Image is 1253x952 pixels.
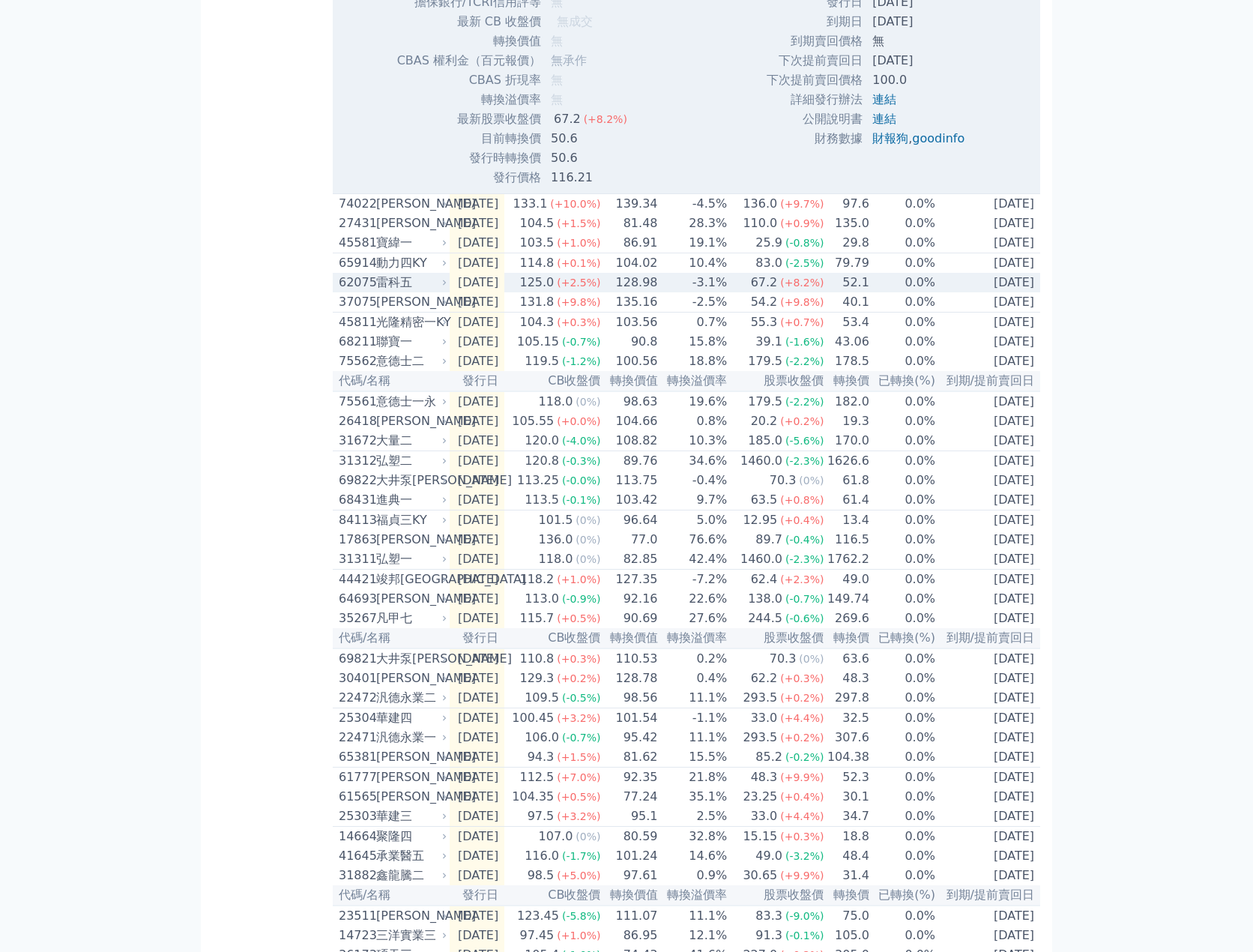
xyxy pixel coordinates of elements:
[396,90,542,109] td: 轉換溢價率
[936,570,1040,590] td: [DATE]
[376,274,444,292] div: 雷科五
[396,129,542,148] td: 目前轉換價
[542,148,639,168] td: 50.6
[510,195,551,213] div: 133.1
[824,412,869,431] td: 19.3
[514,333,562,351] div: 105.15
[376,333,444,351] div: 聯寶一
[516,254,557,272] div: 114.8
[740,195,780,213] div: 136.0
[376,452,444,470] div: 弘塑二
[450,313,504,333] td: [DATE]
[536,393,576,411] div: 118.0
[824,510,869,531] td: 13.4
[396,51,542,70] td: CBAS 權利金（百元報價）
[824,431,869,451] td: 170.0
[509,412,557,430] div: 105.55
[752,333,785,351] div: 39.1
[785,237,824,249] span: (-0.8%)
[376,432,444,450] div: 大量二
[824,332,869,352] td: 43.06
[936,253,1040,274] td: [DATE]
[766,90,863,109] td: 詳細發行辦法
[562,435,601,447] span: (-4.0%)
[376,491,444,509] div: 進典一
[785,612,824,624] span: (-0.6%)
[870,352,936,371] td: 0.0%
[799,475,824,486] span: (0%)
[339,274,372,292] div: 62075
[557,573,600,585] span: (+1.0%)
[396,70,542,90] td: CBAS 折現率
[659,510,728,531] td: 5.0%
[339,195,372,213] div: 74022
[376,550,444,568] div: 弘塑一
[339,333,372,351] div: 68211
[514,472,562,489] div: 113.25
[870,233,936,253] td: 0.0%
[576,534,600,546] span: (0%)
[780,514,824,526] span: (+0.4%)
[872,131,908,145] a: 財報狗
[557,14,593,28] span: 無成交
[824,253,869,274] td: 79.79
[504,371,601,391] th: CB收盤價
[752,531,785,549] div: 89.7
[745,432,785,450] div: 185.0
[785,553,824,565] span: (-2.3%)
[450,431,504,451] td: [DATE]
[602,371,659,391] th: 轉換價值
[785,396,824,408] span: (-2.2%)
[863,129,976,148] td: ,
[785,593,824,605] span: (-0.7%)
[863,51,976,70] td: [DATE]
[376,570,444,588] div: 竣邦[GEOGRAPHIC_DATA]
[870,194,936,214] td: 0.0%
[780,217,824,229] span: (+0.9%)
[824,313,869,333] td: 53.4
[740,214,780,232] div: 110.0
[936,391,1040,412] td: [DATE]
[376,352,444,370] div: 意德士二
[522,491,562,509] div: 113.5
[536,511,576,529] div: 101.5
[659,549,728,570] td: 42.4%
[936,589,1040,609] td: [DATE]
[785,455,824,467] span: (-2.3%)
[936,194,1040,214] td: [DATE]
[872,112,896,126] a: 連結
[376,590,444,608] div: [PERSON_NAME]
[602,352,659,371] td: 100.56
[870,391,936,412] td: 0.0%
[602,313,659,333] td: 103.56
[536,531,576,549] div: 136.0
[870,510,936,531] td: 0.0%
[396,148,542,168] td: 發行時轉換價
[516,274,557,292] div: 125.0
[936,549,1040,570] td: [DATE]
[602,233,659,253] td: 86.91
[450,371,504,391] th: 發行日
[824,214,869,233] td: 135.0
[557,277,600,289] span: (+2.5%)
[745,352,785,370] div: 179.5
[557,237,600,249] span: (+1.0%)
[562,355,601,367] span: (-1.2%)
[824,471,869,490] td: 61.8
[659,352,728,371] td: 18.8%
[659,570,728,590] td: -7.2%
[562,336,601,348] span: (-0.7%)
[824,490,869,510] td: 61.4
[396,31,542,51] td: 轉換價值
[450,530,504,549] td: [DATE]
[376,313,444,331] div: 光隆精密一KY
[752,234,785,252] div: 25.9
[450,332,504,352] td: [DATE]
[551,73,563,87] span: 無
[450,471,504,490] td: [DATE]
[659,194,728,214] td: -4.5%
[785,435,824,447] span: (-5.6%)
[376,254,444,272] div: 動力四KY
[376,234,444,252] div: 寶緯一
[602,530,659,549] td: 77.0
